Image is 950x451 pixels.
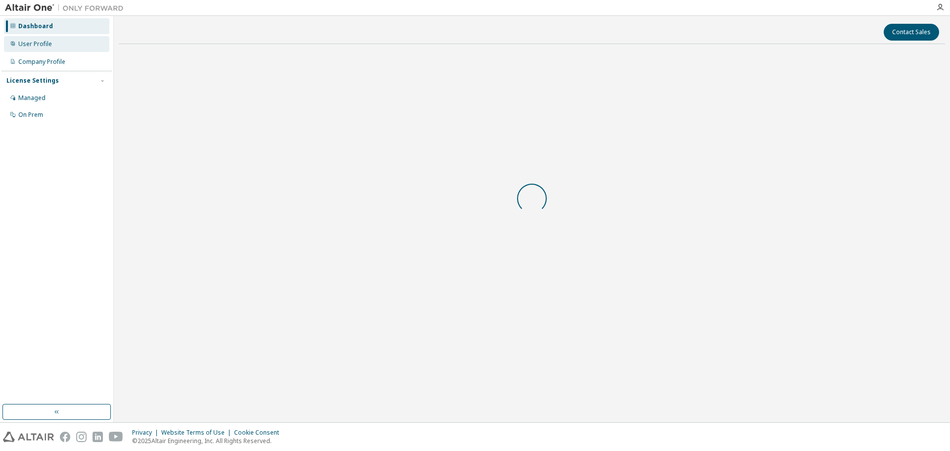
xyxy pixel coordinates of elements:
div: Dashboard [18,22,53,30]
div: Cookie Consent [234,429,285,437]
div: User Profile [18,40,52,48]
div: License Settings [6,77,59,85]
button: Contact Sales [884,24,939,41]
div: Website Terms of Use [161,429,234,437]
img: facebook.svg [60,432,70,442]
img: linkedin.svg [93,432,103,442]
p: © 2025 Altair Engineering, Inc. All Rights Reserved. [132,437,285,445]
div: On Prem [18,111,43,119]
img: instagram.svg [76,432,87,442]
img: Altair One [5,3,129,13]
div: Privacy [132,429,161,437]
div: Company Profile [18,58,65,66]
img: youtube.svg [109,432,123,442]
img: altair_logo.svg [3,432,54,442]
div: Managed [18,94,46,102]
